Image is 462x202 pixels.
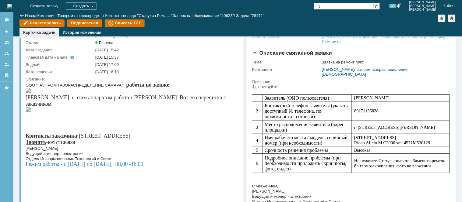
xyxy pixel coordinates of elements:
[95,55,235,60] div: [DATE] 15:37
[4,41,6,46] span: 3
[26,48,94,53] div: Дата создания:
[102,51,178,61] span: [STREET_ADDRESS] Ricoh Aficio M C2000 s/n: 4571M530129
[173,13,236,18] div: /
[29,141,30,146] span: .
[252,34,321,39] div: Ответственный:
[66,2,97,10] div: Создать
[102,11,137,16] span: [PERSON_NAME]
[48,141,50,146] span: .
[374,3,380,9] span: Расширенный поиск
[2,70,12,80] a: Мои согласования
[12,141,53,146] a: starukhin.rs@63gaz.ru
[2,141,3,146] span: -
[102,24,126,29] span: 89171136838
[25,13,36,18] a: Назад
[252,79,450,84] div: Описание:
[252,67,321,72] div: Контрагент:
[322,34,354,39] a: [PERSON_NAME]
[2,27,12,36] a: Создать заявку
[26,55,87,60] div: Плановая дата начала:
[2,38,12,47] a: Заявки на командах
[409,8,436,12] span: [PERSON_NAME]
[33,141,42,146] span: @63
[2,49,12,58] a: Заявки в моей ответственности
[12,38,92,48] span: Место расположения заявителя (адрес площадки)
[2,60,12,69] a: Мои заявки
[26,77,237,82] div: Описание:
[4,63,6,68] span: 5
[409,4,436,8] span: [PERSON_NAME]
[37,13,103,18] a: Компания "Газпром газораспреде…
[390,4,397,8] span: 39
[12,11,77,16] span: Заявитель (ФИО пользователя)
[102,41,183,46] span: г. [STREET_ADDRESS][PERSON_NAME]
[102,74,193,84] span: Не печатает. Статус аппарата : Заменить ремень бл.термозакрепления, фото во вложении
[26,40,94,45] div: Статус:
[322,67,449,77] div: /
[4,11,6,16] span: 1
[252,50,332,56] span: Описание связанной заявки
[7,4,12,9] a: Перейти на домашнюю страницу
[409,1,436,4] span: [PERSON_NAME]
[95,70,235,74] div: [DATE] 16:10
[356,34,446,39] a: Технические специалисты 2-й линии (инженеры)
[252,60,321,65] div: Тема:
[95,48,235,53] div: [DATE] 15:42
[95,62,235,67] div: [DATE] 17:00
[102,63,118,68] span: Высокая
[11,141,12,146] span: :
[37,13,105,18] div: /
[36,13,37,18] div: |
[12,19,96,35] span: Контактный телефон заявителя (указать доступный № телефона, по возможности - сотовый)
[448,15,456,22] div: Сделать домашней страницей
[4,54,6,59] span: 4
[12,63,76,69] span: Срочность решения проблемы
[4,141,11,146] span: mail
[26,62,94,67] div: Дедлайн:
[4,77,6,81] span: 6
[322,67,408,77] a: Газпром газораспределение [DEMOGRAPHIC_DATA]
[12,51,95,61] span: Имя рабочего места / модель, серийный номер (при необходимости)
[105,13,171,18] a: Контактное лицо "Старухин Рома…
[7,4,12,9] img: logo
[95,40,113,45] span: Решена
[105,13,173,18] div: /
[22,58,50,63] span: 89171136838
[12,71,94,87] span: Подробное описание проблемы (при необходимости приложить скриншоты, фото, видео)
[322,60,449,65] div: Заявка на ремонт МФУ
[63,30,101,35] a: История изменения
[322,67,354,72] a: [PERSON_NAME]
[322,39,341,44] div: Изменить
[4,24,6,29] span: 2
[26,70,94,74] div: Дата решения:
[236,13,264,18] div: Задача "28471"
[322,34,446,39] div: /
[438,15,446,22] div: Добавить в избранное
[173,13,234,18] a: Запрос на обслуживание "40623"
[23,30,55,35] a: Карточка задачи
